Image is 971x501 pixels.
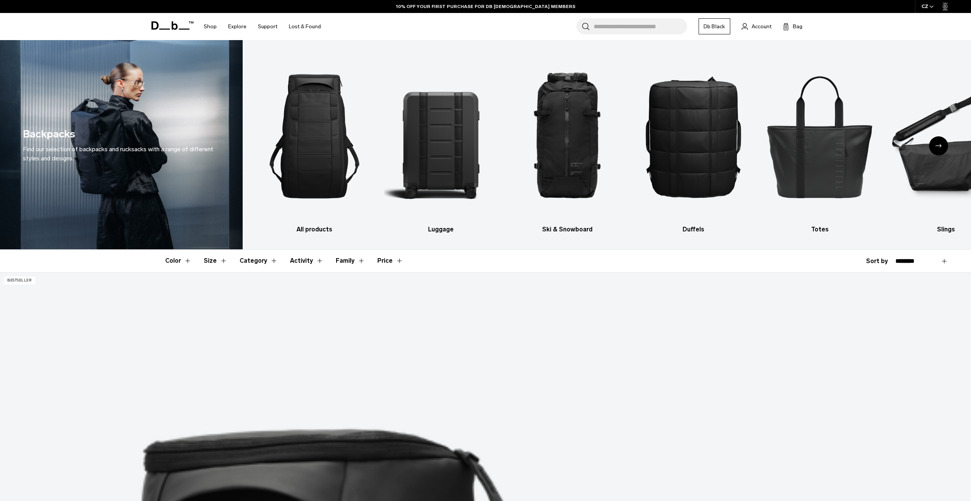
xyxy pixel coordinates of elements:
[763,52,876,221] img: Db
[204,13,217,40] a: Shop
[4,276,35,284] p: Bestseller
[384,225,497,234] h3: Luggage
[384,52,497,234] a: Db Luggage
[637,225,750,234] h3: Duffels
[384,52,497,234] li: 2 / 10
[384,52,497,221] img: Db
[290,250,324,272] button: Toggle Filter
[23,126,75,142] h1: Backpacks
[204,250,227,272] button: Toggle Filter
[289,13,321,40] a: Lost & Found
[763,52,876,234] a: Db Totes
[336,250,365,272] button: Toggle Filter
[763,225,876,234] h3: Totes
[783,22,802,31] button: Bag
[511,52,624,234] li: 3 / 10
[699,18,730,34] a: Db Black
[258,13,277,40] a: Support
[165,250,192,272] button: Toggle Filter
[198,13,327,40] nav: Main Navigation
[23,145,213,162] span: Find our selection of backpacks and rucksacks with a range of different styles and designs.
[240,250,278,272] button: Toggle Filter
[752,23,771,31] span: Account
[511,225,624,234] h3: Ski & Snowboard
[228,13,246,40] a: Explore
[637,52,750,234] li: 4 / 10
[377,250,403,272] button: Toggle Price
[511,52,624,234] a: Db Ski & Snowboard
[742,22,771,31] a: Account
[637,52,750,234] a: Db Duffels
[258,52,371,234] a: Db All products
[511,52,624,221] img: Db
[637,52,750,221] img: Db
[258,52,371,221] img: Db
[929,136,948,155] div: Next slide
[763,52,876,234] li: 5 / 10
[793,23,802,31] span: Bag
[396,3,575,10] a: 10% OFF YOUR FIRST PURCHASE FOR DB [DEMOGRAPHIC_DATA] MEMBERS
[258,52,371,234] li: 1 / 10
[258,225,371,234] h3: All products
